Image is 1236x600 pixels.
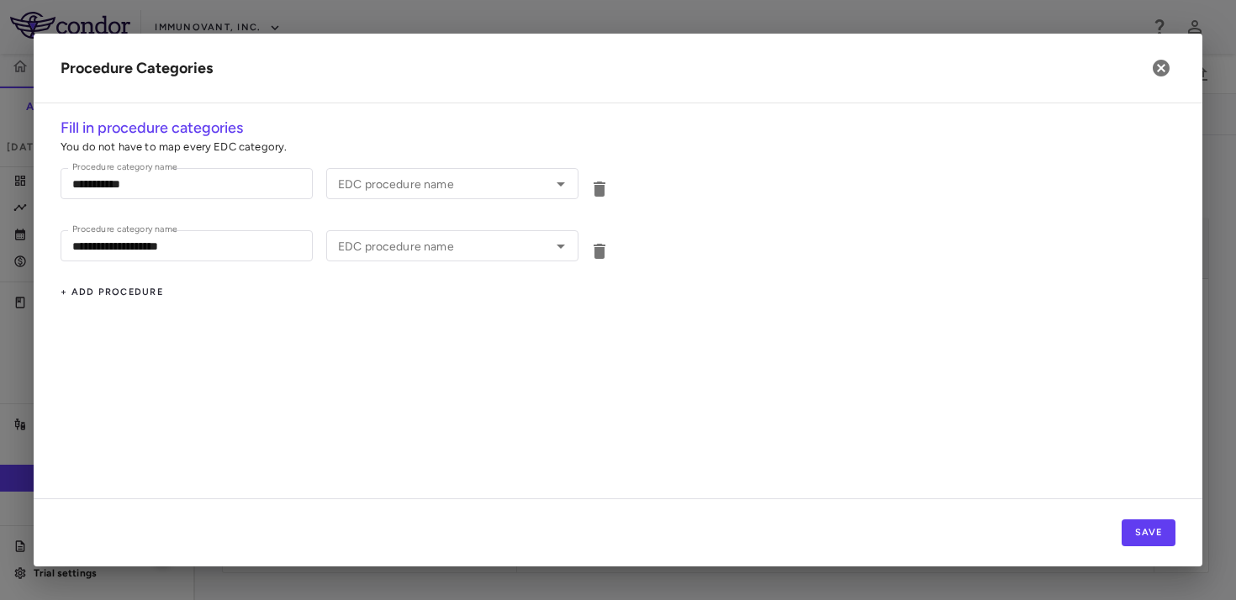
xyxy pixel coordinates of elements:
p: You do not have to map every EDC category. [61,139,1175,155]
button: Open [549,234,573,258]
label: Procedure category name [72,223,177,237]
button: Save [1122,519,1175,546]
h6: Fill in procedure categories [61,117,1175,139]
button: Open [549,172,573,196]
div: Procedure Categories [61,57,213,80]
label: Procedure category name [72,161,177,175]
button: + Add Procedure [61,279,163,306]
